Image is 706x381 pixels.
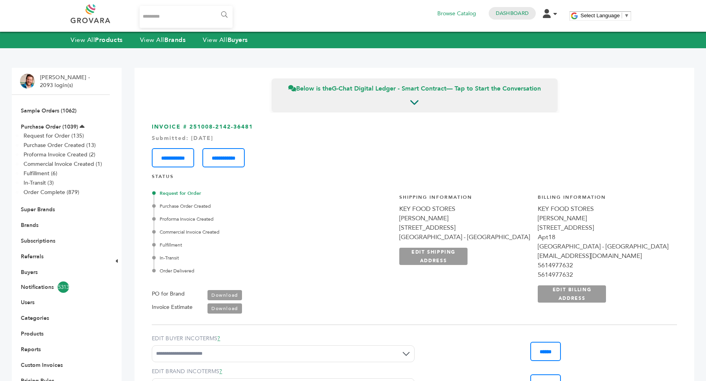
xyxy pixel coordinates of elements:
a: Commercial Invoice Created (1) [24,160,102,168]
h4: Shipping Information [399,194,530,205]
a: Download [207,303,242,314]
a: Fulfillment (6) [24,170,57,177]
a: Reports [21,346,41,353]
strong: Products [95,36,122,44]
div: [PERSON_NAME] [399,214,530,223]
div: 5614977632 [538,261,668,270]
a: Order Complete (879) [24,189,79,196]
a: View AllBuyers [203,36,248,44]
label: Invoice Estimate [152,303,193,312]
a: Categories [21,314,49,322]
a: Purchase Order (1039) [21,123,78,131]
a: Users [21,299,35,306]
h4: STATUS [152,173,677,184]
div: Submitted: [DATE] [152,134,677,142]
div: Fulfillment [154,241,336,249]
div: [PERSON_NAME] [538,214,668,223]
a: Select Language​ [580,13,629,18]
div: KEY FOOD STORES [399,204,530,214]
span: Select Language [580,13,620,18]
a: Proforma Invoice Created (2) [24,151,95,158]
span: ▼ [624,13,629,18]
span: Below is the — Tap to Start the Conversation [288,84,541,93]
div: [STREET_ADDRESS] [399,223,530,232]
input: Search... [140,6,233,28]
div: Request for Order [154,190,336,197]
a: Sample Orders (1062) [21,107,76,114]
a: ? [219,368,222,375]
a: Request for Order (135) [24,132,84,140]
a: Brands [21,221,38,229]
span: 5313 [58,281,69,293]
a: Download [207,290,242,300]
a: Super Brands [21,206,55,213]
strong: Brands [164,36,186,44]
a: Custom Invoices [21,361,63,369]
h4: Billing Information [538,194,668,205]
div: [EMAIL_ADDRESS][DOMAIN_NAME] [538,251,668,261]
a: Referrals [21,253,44,260]
div: 5614977632 [538,270,668,279]
span: ​ [622,13,622,18]
strong: Buyers [227,36,248,44]
a: View AllProducts [71,36,123,44]
li: [PERSON_NAME] - 2093 login(s) [40,74,92,89]
label: PO for Brand [152,289,185,299]
div: [GEOGRAPHIC_DATA] - [GEOGRAPHIC_DATA] [399,232,530,242]
h3: INVOICE # 251008-2142-36481 [152,123,677,167]
div: [STREET_ADDRESS] [538,223,668,232]
a: Browse Catalog [437,9,476,18]
div: Purchase Order Created [154,203,336,210]
a: Subscriptions [21,237,55,245]
div: In-Transit [154,254,336,261]
label: EDIT BUYER INCOTERMS [152,335,415,343]
div: Order Delivered [154,267,336,274]
div: KEY FOOD STORES [538,204,668,214]
a: Buyers [21,269,38,276]
a: Dashboard [496,10,529,17]
a: EDIT SHIPPING ADDRESS [399,248,468,265]
div: Apt18 [538,232,668,242]
a: ? [217,335,220,342]
div: Proforma Invoice Created [154,216,336,223]
a: EDIT BILLING ADDRESS [538,285,606,303]
div: [GEOGRAPHIC_DATA] - [GEOGRAPHIC_DATA] [538,242,668,251]
a: In-Transit (3) [24,179,54,187]
strong: G-Chat Digital Ledger - Smart Contract [332,84,446,93]
div: Commercial Invoice Created [154,229,336,236]
a: Purchase Order Created (13) [24,142,96,149]
a: Notifications5313 [21,281,101,293]
a: View AllBrands [140,36,186,44]
label: EDIT BRAND INCOTERMS [152,368,415,376]
a: Products [21,330,44,337]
